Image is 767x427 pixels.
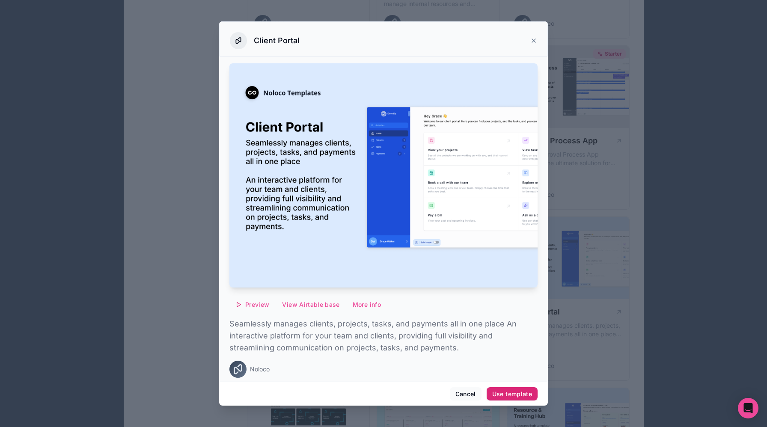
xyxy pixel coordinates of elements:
button: Preview [229,298,275,311]
span: Noloco [250,365,270,374]
button: More info [347,298,386,311]
p: Seamlessly manages clients, projects, tasks, and payments all in one place An interactive platfor... [229,318,538,354]
img: Client Portal [229,63,538,288]
div: Use template [492,390,532,398]
button: Use template [487,387,538,401]
h3: Client Portal [254,36,300,46]
button: Cancel [450,387,482,401]
span: Preview [245,301,269,308]
button: View Airtable base [276,298,345,311]
div: Open Intercom Messenger [738,398,758,418]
